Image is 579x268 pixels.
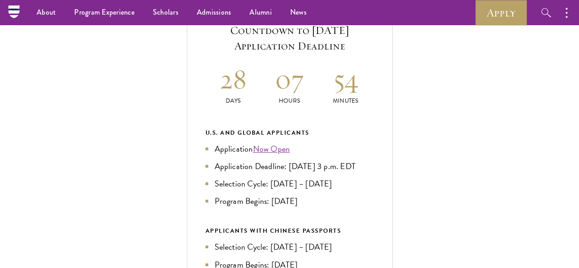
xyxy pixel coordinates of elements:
[206,7,374,54] h5: Current Selection Cycle: Countdown to [DATE] Application Deadline
[318,62,374,96] h2: 54
[318,96,374,106] p: Minutes
[206,96,262,106] p: Days
[206,160,374,173] li: Application Deadline: [DATE] 3 p.m. EDT
[261,96,318,106] p: Hours
[206,241,374,253] li: Selection Cycle: [DATE] – [DATE]
[253,142,290,155] a: Now Open
[206,195,374,208] li: Program Begins: [DATE]
[261,62,318,96] h2: 07
[206,62,262,96] h2: 28
[206,177,374,190] li: Selection Cycle: [DATE] – [DATE]
[206,128,374,138] div: U.S. and Global Applicants
[206,226,374,236] div: APPLICANTS WITH CHINESE PASSPORTS
[206,142,374,155] li: Application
